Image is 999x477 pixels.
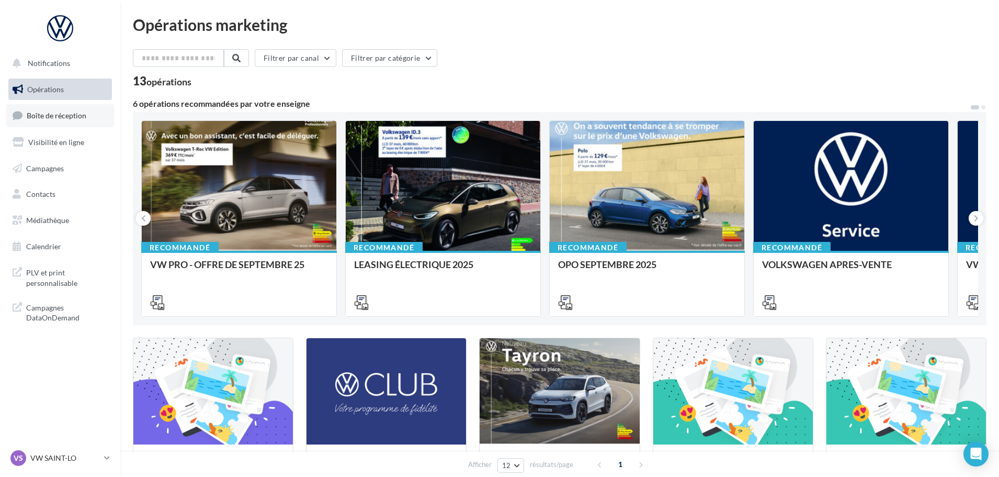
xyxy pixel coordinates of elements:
button: Filtrer par catégorie [342,49,437,67]
a: Médiathèque [6,209,114,231]
span: 1 [612,456,629,473]
a: Campagnes DataOnDemand [6,296,114,327]
span: VS [14,453,23,463]
a: VS VW SAINT-LO [8,448,112,468]
div: Recommandé [141,242,219,253]
div: OPO SEPTEMBRE 2025 [558,259,736,280]
span: Campagnes DataOnDemand [26,301,108,323]
span: résultats/page [530,460,573,470]
a: Calendrier [6,236,114,258]
div: Opérations marketing [133,17,986,32]
div: VW PRO - OFFRE DE SEPTEMBRE 25 [150,259,328,280]
a: PLV et print personnalisable [6,261,114,292]
div: 13 [133,75,191,87]
span: Opérations [27,85,64,94]
div: Recommandé [753,242,831,253]
span: 12 [502,461,511,470]
span: Boîte de réception [27,111,86,120]
span: Médiathèque [26,216,69,225]
span: Calendrier [26,242,61,251]
a: Campagnes [6,158,114,180]
div: opérations [146,77,191,86]
div: VOLKSWAGEN APRES-VENTE [762,259,940,280]
div: Recommandé [345,242,423,253]
button: Filtrer par canal [255,49,336,67]
span: Contacts [26,190,55,198]
a: Boîte de réception [6,104,114,127]
a: Visibilité en ligne [6,131,114,153]
span: PLV et print personnalisable [26,265,108,288]
p: VW SAINT-LO [30,453,100,463]
div: Open Intercom Messenger [963,441,989,467]
span: Notifications [28,59,70,68]
span: Visibilité en ligne [28,138,84,147]
a: Opérations [6,79,114,101]
a: Contacts [6,183,114,205]
span: Campagnes [26,163,64,172]
div: Recommandé [549,242,627,253]
button: Notifications [6,52,110,74]
div: LEASING ÉLECTRIQUE 2025 [354,259,532,280]
span: Afficher [468,460,492,470]
button: 12 [497,458,524,473]
div: 6 opérations recommandées par votre enseigne [133,99,970,108]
